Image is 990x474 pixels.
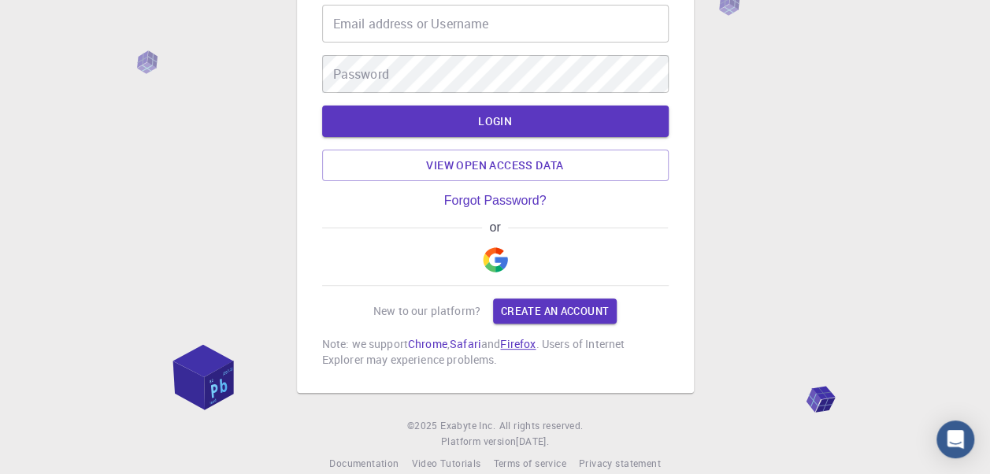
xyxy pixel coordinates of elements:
span: Documentation [329,457,399,469]
p: New to our platform? [373,303,480,319]
a: Terms of service [493,456,565,472]
a: Exabyte Inc. [440,418,495,434]
a: Forgot Password? [444,194,547,208]
span: or [482,220,508,235]
span: © 2025 [407,418,440,434]
a: Documentation [329,456,399,472]
a: Create an account [493,298,617,324]
span: Platform version [441,434,516,450]
a: [DATE]. [516,434,549,450]
img: Google [483,247,508,272]
a: Firefox [500,336,536,351]
a: Chrome [408,336,447,351]
button: LOGIN [322,106,669,137]
span: [DATE] . [516,435,549,447]
span: Exabyte Inc. [440,419,495,431]
span: Privacy statement [579,457,661,469]
a: Privacy statement [579,456,661,472]
span: Terms of service [493,457,565,469]
a: View open access data [322,150,669,181]
span: Video Tutorials [411,457,480,469]
span: All rights reserved. [499,418,583,434]
a: Safari [450,336,481,351]
a: Video Tutorials [411,456,480,472]
div: Open Intercom Messenger [936,420,974,458]
p: Note: we support , and . Users of Internet Explorer may experience problems. [322,336,669,368]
